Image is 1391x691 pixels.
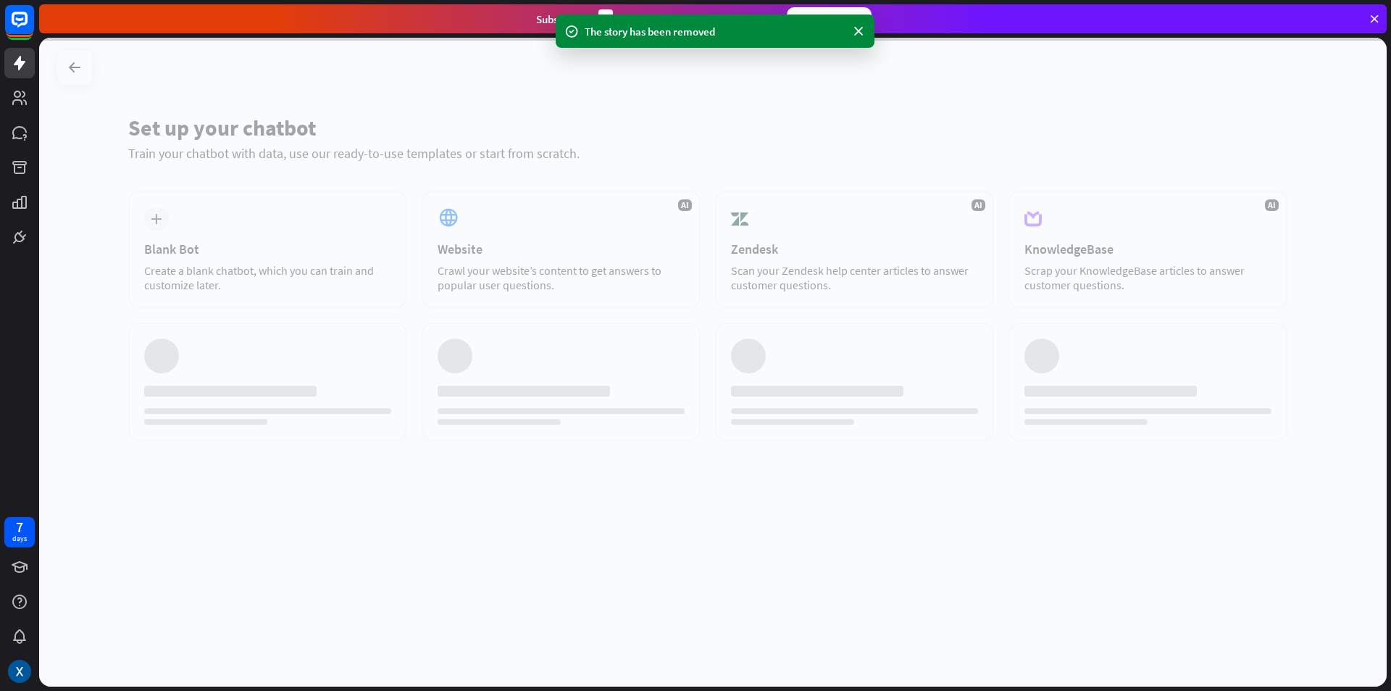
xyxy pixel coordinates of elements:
div: 7 [16,521,23,534]
div: Subscribe now [787,7,872,30]
div: Subscribe in days to get your first month for $1 [536,9,775,29]
div: 3 [598,9,613,29]
a: 7 days [4,517,35,547]
div: The story has been removed [585,24,845,39]
div: days [12,534,27,544]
